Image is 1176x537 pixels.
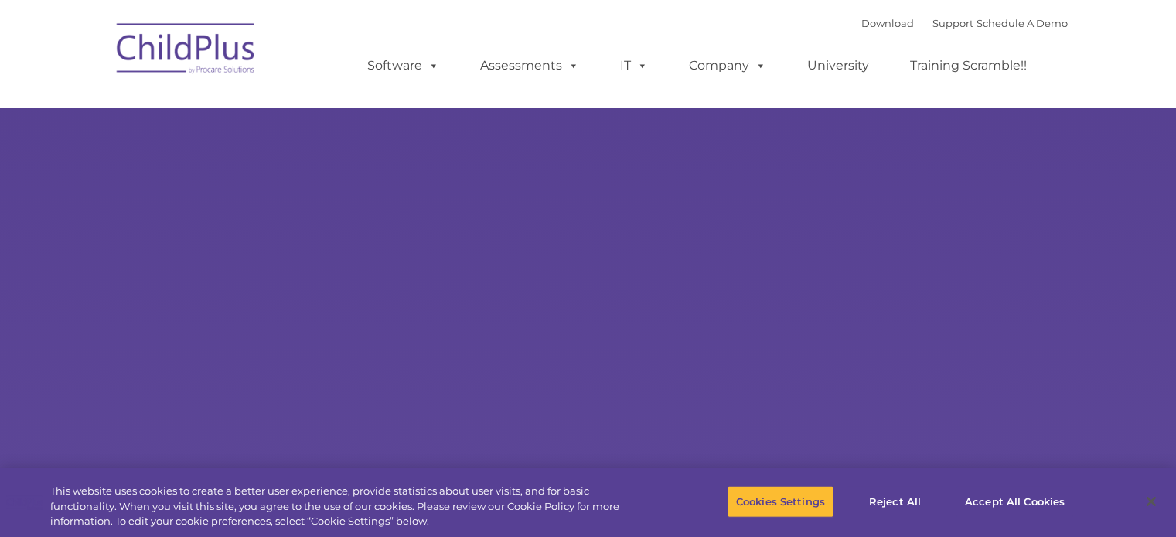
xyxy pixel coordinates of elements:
[977,17,1068,29] a: Schedule A Demo
[50,484,647,529] div: This website uses cookies to create a better user experience, provide statistics about user visit...
[352,50,455,81] a: Software
[109,12,264,90] img: ChildPlus by Procare Solutions
[932,17,973,29] a: Support
[895,50,1042,81] a: Training Scramble!!
[861,17,914,29] a: Download
[465,50,595,81] a: Assessments
[728,485,833,518] button: Cookies Settings
[792,50,885,81] a: University
[605,50,663,81] a: IT
[1134,484,1168,518] button: Close
[847,485,943,518] button: Reject All
[673,50,782,81] a: Company
[861,17,1068,29] font: |
[956,485,1073,518] button: Accept All Cookies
